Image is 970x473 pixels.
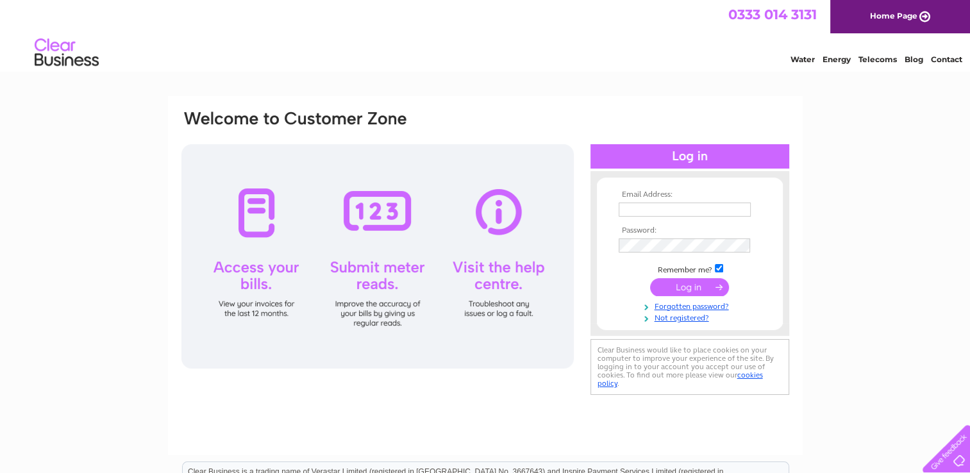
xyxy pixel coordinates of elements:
[790,54,815,64] a: Water
[34,33,99,72] img: logo.png
[615,226,764,235] th: Password:
[619,311,764,323] a: Not registered?
[858,54,897,64] a: Telecoms
[183,7,789,62] div: Clear Business is a trading name of Verastar Limited (registered in [GEOGRAPHIC_DATA] No. 3667643...
[931,54,962,64] a: Contact
[905,54,923,64] a: Blog
[823,54,851,64] a: Energy
[728,6,817,22] a: 0333 014 3131
[590,339,789,395] div: Clear Business would like to place cookies on your computer to improve your experience of the sit...
[615,262,764,275] td: Remember me?
[619,299,764,311] a: Forgotten password?
[615,190,764,199] th: Email Address:
[598,370,763,388] a: cookies policy
[650,278,729,296] input: Submit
